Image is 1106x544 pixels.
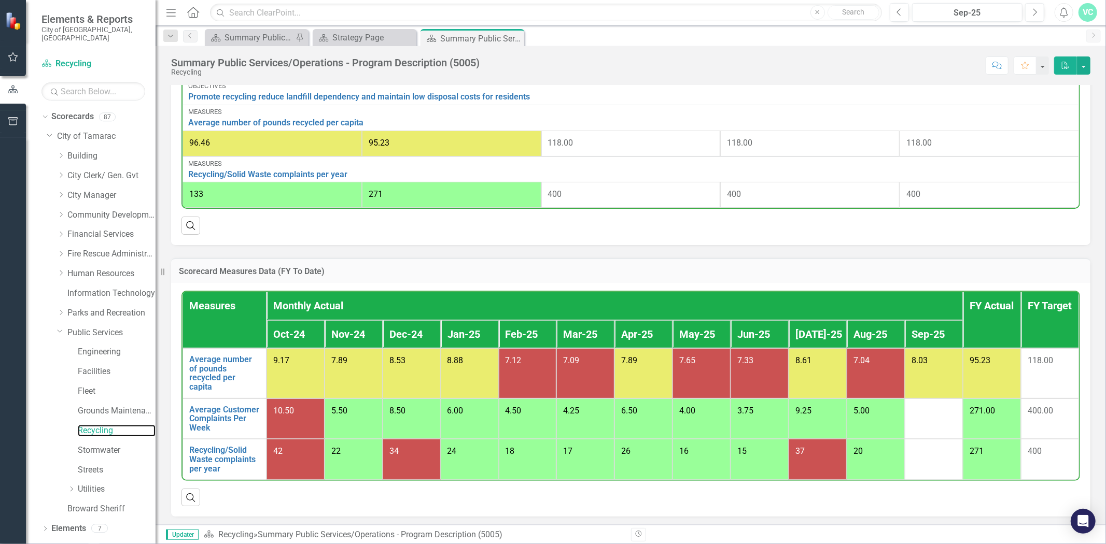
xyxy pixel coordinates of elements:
span: 9.17 [273,355,289,365]
a: Recycling [78,425,156,437]
span: Elements & Reports [41,13,145,25]
div: Objectives [188,82,1073,90]
span: 5.00 [853,406,870,416]
span: 10.50 [273,406,294,416]
a: City of Tamarac [57,131,156,142]
span: 7.12 [506,355,522,365]
div: 87 [99,112,116,121]
a: Promote recycling reduce landfill dependency and maintain low disposal costs for residents [188,92,1073,102]
a: Building [67,150,156,162]
span: 7.89 [331,355,347,365]
span: 118.00 [727,138,752,148]
td: Double-Click to Edit Right Click for Context Menu [183,79,1079,105]
span: 18 [506,446,515,456]
a: Summary Public Works Administration (5001) [207,31,293,44]
td: Double-Click to Edit Right Click for Context Menu [183,105,1079,131]
input: Search Below... [41,82,145,101]
span: 34 [389,446,399,456]
span: 118.00 [906,138,932,148]
span: 15 [737,446,747,456]
img: ClearPoint Strategy [5,12,23,30]
button: Sep-25 [912,3,1023,22]
span: 271 [369,189,383,199]
td: Double-Click to Edit Right Click for Context Menu [183,439,267,480]
h3: Scorecard Measures Data (FY To Date) [179,267,1083,276]
a: Broward Sheriff [67,503,156,515]
a: City Manager [67,190,156,202]
a: Public Services [67,327,156,339]
span: 22 [331,446,341,456]
a: Elements [51,523,86,535]
span: 8.03 [912,355,928,365]
span: 400 [906,189,920,199]
div: Summary Public Works Administration (5001) [225,31,293,44]
div: 7 [91,524,108,533]
span: 4.25 [563,406,579,416]
span: Search [842,8,864,16]
button: Search [828,5,879,20]
span: 17 [563,446,572,456]
a: Fleet [78,385,156,397]
span: 16 [679,446,689,456]
a: Recycling [218,529,254,539]
span: Updater [166,529,199,540]
div: Strategy Page [332,31,414,44]
span: 118.00 [548,138,573,148]
span: 8.88 [447,355,464,365]
a: Fire Rescue Administration [67,248,156,260]
span: 4.50 [506,406,522,416]
div: Summary Public Services/Operations - Program Description (5005) [440,32,522,45]
span: 8.53 [389,355,405,365]
a: Stormwater [78,445,156,456]
a: Recycling/Solid Waste complaints per year [189,446,260,473]
span: 271.00 [970,406,995,416]
a: Community Development [67,209,156,221]
input: Search ClearPoint... [210,4,882,22]
span: 400 [548,189,562,199]
a: Strategy Page [315,31,414,44]
span: 42 [273,446,283,456]
a: Streets [78,464,156,476]
span: 4.00 [679,406,695,416]
div: Recycling [171,68,480,76]
a: Parks and Recreation [67,307,156,319]
div: Open Intercom Messenger [1071,509,1096,534]
a: Engineering [78,346,156,358]
button: VC [1079,3,1097,22]
span: 7.09 [563,355,579,365]
a: Recycling [41,58,145,70]
a: City Clerk/ Gen. Gvt [67,170,156,182]
span: 133 [189,189,203,199]
div: Measures [188,160,1073,167]
span: 37 [795,446,805,456]
td: Double-Click to Edit Right Click for Context Menu [183,156,1079,182]
span: 8.61 [795,355,811,365]
a: Average Customer Complaints Per Week [189,405,260,433]
div: Summary Public Services/Operations - Program Description (5005) [171,57,480,68]
a: Average number of pounds recycled per capita [188,118,1073,127]
span: 118.00 [1028,355,1053,365]
span: 5.50 [331,406,347,416]
span: 95.23 [970,355,990,365]
a: Human Resources [67,268,156,280]
a: Information Technology [67,288,156,299]
div: Summary Public Services/Operations - Program Description (5005) [258,529,502,539]
span: 7.89 [621,355,637,365]
span: 96.46 [189,138,210,148]
span: 7.04 [853,355,870,365]
td: Double-Click to Edit Right Click for Context Menu [183,348,267,398]
span: 6.50 [621,406,637,416]
a: Financial Services [67,228,156,240]
td: Double-Click to Edit Right Click for Context Menu [183,398,267,439]
div: Sep-25 [916,7,1019,19]
span: 24 [447,446,457,456]
small: City of [GEOGRAPHIC_DATA], [GEOGRAPHIC_DATA] [41,25,145,42]
div: » [204,529,623,541]
div: Measures [188,108,1073,116]
span: 20 [853,446,863,456]
span: 8.50 [389,406,405,416]
a: Scorecards [51,111,94,123]
span: 400 [727,189,741,199]
span: 26 [621,446,631,456]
